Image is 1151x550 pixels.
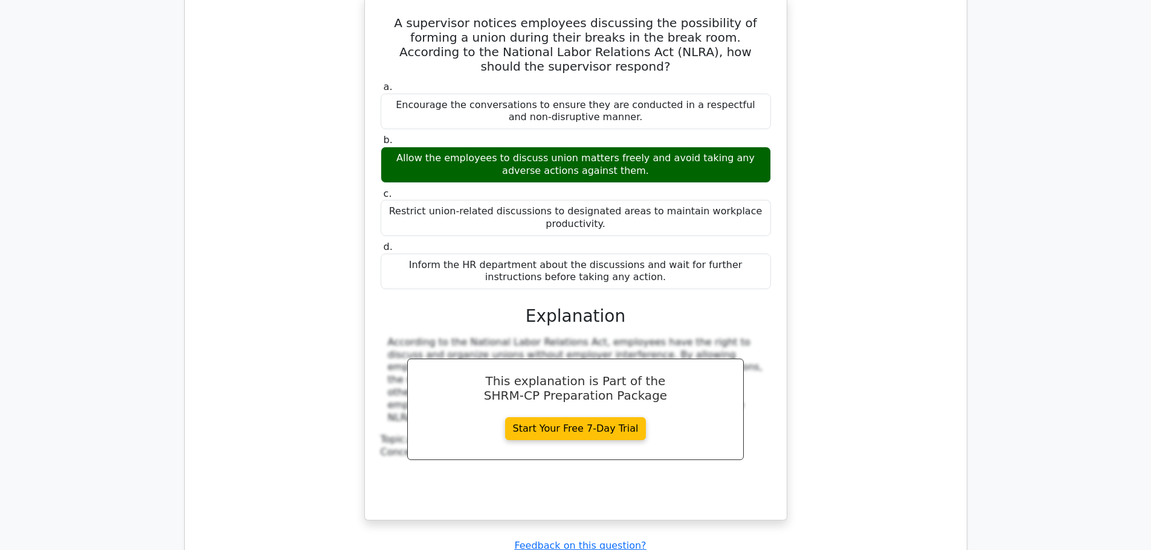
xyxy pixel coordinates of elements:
div: Inform the HR department about the discussions and wait for further instructions before taking an... [381,254,771,290]
span: b. [384,134,393,145]
div: Encourage the conversations to ensure they are conducted in a respectful and non-disruptive manner. [381,94,771,130]
span: a. [384,81,393,92]
div: Topic: [381,433,771,446]
span: d. [384,241,393,252]
div: Allow the employees to discuss union matters freely and avoid taking any adverse actions against ... [381,147,771,183]
div: Restrict union-related discussions to designated areas to maintain workplace productivity. [381,200,771,236]
h3: Explanation [388,306,764,327]
h5: A supervisor notices employees discussing the possibility of forming a union during their breaks ... [379,16,772,74]
a: Start Your Free 7-Day Trial [505,417,646,440]
div: Concept: [381,446,771,459]
span: c. [384,188,392,199]
div: According to the National Labor Relations Act, employees have the right to discuss and organize u... [388,336,764,424]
